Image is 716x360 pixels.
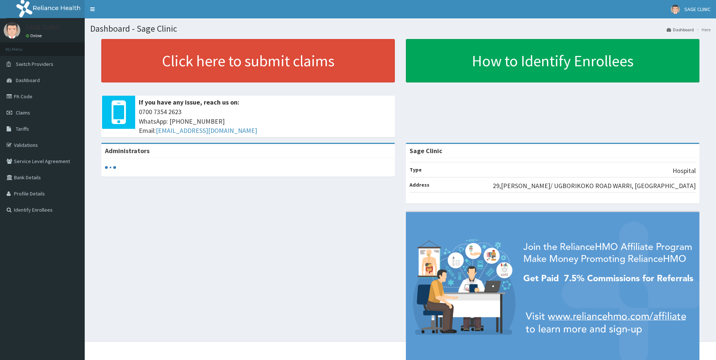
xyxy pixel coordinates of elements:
strong: Sage Clinic [410,147,442,155]
a: Dashboard [667,27,694,33]
a: Click here to submit claims [101,39,395,82]
b: Administrators [105,147,150,155]
img: User Image [4,22,20,39]
span: Tariffs [16,126,29,132]
b: If you have any issue, reach us on: [139,98,239,106]
span: Switch Providers [16,61,53,67]
p: SAGE CLINIC [26,24,61,31]
span: Dashboard [16,77,40,84]
b: Type [410,166,422,173]
img: User Image [671,5,680,14]
li: Here [695,27,710,33]
a: How to Identify Enrollees [406,39,699,82]
span: SAGE CLINIC [684,6,710,13]
h1: Dashboard - Sage Clinic [90,24,710,33]
a: [EMAIL_ADDRESS][DOMAIN_NAME] [156,126,257,135]
svg: audio-loading [105,162,116,173]
b: Address [410,181,429,188]
a: Online [26,33,43,38]
span: Claims [16,109,30,116]
span: 0700 7354 2623 WhatsApp: [PHONE_NUMBER] Email: [139,107,391,135]
p: Hospital [673,166,696,176]
p: 29,[PERSON_NAME]/ UGBORIKOKO ROAD WARRI, [GEOGRAPHIC_DATA] [493,181,696,191]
